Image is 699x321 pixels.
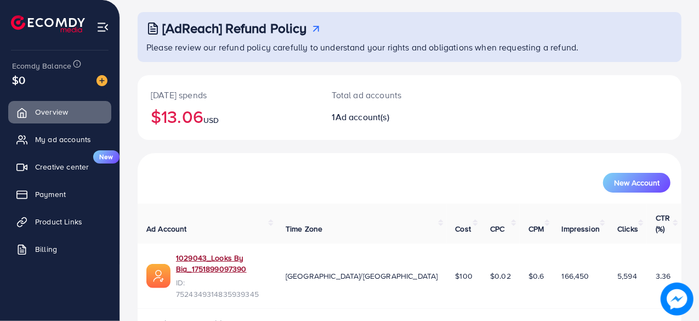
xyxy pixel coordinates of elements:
[528,223,544,234] span: CPM
[35,216,82,227] span: Product Links
[528,271,544,281] span: $0.6
[8,156,111,178] a: Creative centerNew
[456,271,473,281] span: $100
[146,41,675,54] p: Please review our refund policy carefully to understand your rights and obligations when requesti...
[162,20,307,36] h3: [AdReach] Refund Policy
[490,223,504,234] span: CPC
[96,75,107,86] img: image
[146,264,171,288] img: ic-ads-acc.e4c84228.svg
[286,223,322,234] span: Time Zone
[35,161,89,172] span: Creative center
[151,88,306,102] p: [DATE] spends
[562,271,589,281] span: 166,450
[617,223,638,234] span: Clicks
[203,115,219,126] span: USD
[8,238,111,260] a: Billing
[146,223,187,234] span: Ad Account
[656,271,671,281] span: 3.36
[8,101,111,123] a: Overview
[332,112,442,122] h2: 1
[617,271,637,281] span: 5,594
[35,134,91,145] span: My ad accounts
[661,283,694,316] img: image
[456,223,471,234] span: Cost
[176,277,268,300] span: ID: 7524349314835939345
[11,15,85,32] img: logo
[656,212,670,234] span: CTR (%)
[35,106,68,117] span: Overview
[96,21,109,33] img: menu
[490,271,511,281] span: $0.02
[8,128,111,150] a: My ad accounts
[93,150,120,164] span: New
[12,72,25,88] span: $0
[562,223,600,234] span: Impression
[286,271,438,281] span: [GEOGRAPHIC_DATA]/[GEOGRAPHIC_DATA]
[336,111,389,123] span: Ad account(s)
[8,211,111,233] a: Product Links
[35,244,57,255] span: Billing
[151,106,306,127] h2: $13.06
[614,179,660,187] span: New Account
[35,189,66,200] span: Payment
[603,173,670,193] button: New Account
[332,88,442,102] p: Total ad accounts
[8,183,111,205] a: Payment
[176,252,268,275] a: 1029043_Looks By Bia_1751899097390
[12,60,71,71] span: Ecomdy Balance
